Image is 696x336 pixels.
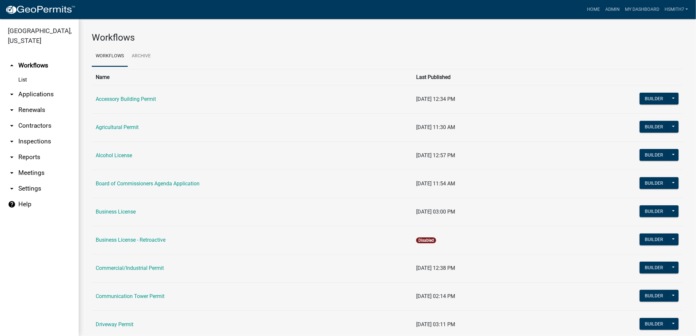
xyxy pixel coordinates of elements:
[96,96,156,102] a: Accessory Building Permit
[96,152,132,159] a: Alcohol License
[8,122,16,130] i: arrow_drop_down
[416,237,436,243] span: Disabled
[8,185,16,193] i: arrow_drop_down
[96,237,165,243] a: Business License - Retroactive
[96,293,164,299] a: Communication Tower Permit
[92,46,128,67] a: Workflows
[96,209,136,215] a: Business License
[412,69,547,85] th: Last Published
[416,209,455,215] span: [DATE] 03:00 PM
[640,205,668,217] button: Builder
[416,321,455,327] span: [DATE] 03:11 PM
[96,321,133,327] a: Driveway Permit
[8,106,16,114] i: arrow_drop_down
[8,90,16,98] i: arrow_drop_down
[8,62,16,69] i: arrow_drop_up
[640,290,668,302] button: Builder
[416,180,455,187] span: [DATE] 11:54 AM
[416,96,455,102] span: [DATE] 12:34 PM
[640,177,668,189] button: Builder
[8,200,16,208] i: help
[8,138,16,145] i: arrow_drop_down
[8,153,16,161] i: arrow_drop_down
[92,69,412,85] th: Name
[622,3,662,16] a: My Dashboard
[8,169,16,177] i: arrow_drop_down
[640,233,668,245] button: Builder
[640,121,668,133] button: Builder
[416,124,455,130] span: [DATE] 11:30 AM
[640,93,668,104] button: Builder
[416,293,455,299] span: [DATE] 02:14 PM
[640,262,668,273] button: Builder
[96,180,200,187] a: Board of Commissioners Agenda Application
[603,3,622,16] a: Admin
[662,3,691,16] a: hsmith7
[416,152,455,159] span: [DATE] 12:57 PM
[640,318,668,330] button: Builder
[96,124,139,130] a: Agricultural Permit
[128,46,155,67] a: Archive
[96,265,164,271] a: Commercial/Industrial Permit
[416,265,455,271] span: [DATE] 12:38 PM
[584,3,603,16] a: Home
[92,32,683,43] h3: Workflows
[640,149,668,161] button: Builder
